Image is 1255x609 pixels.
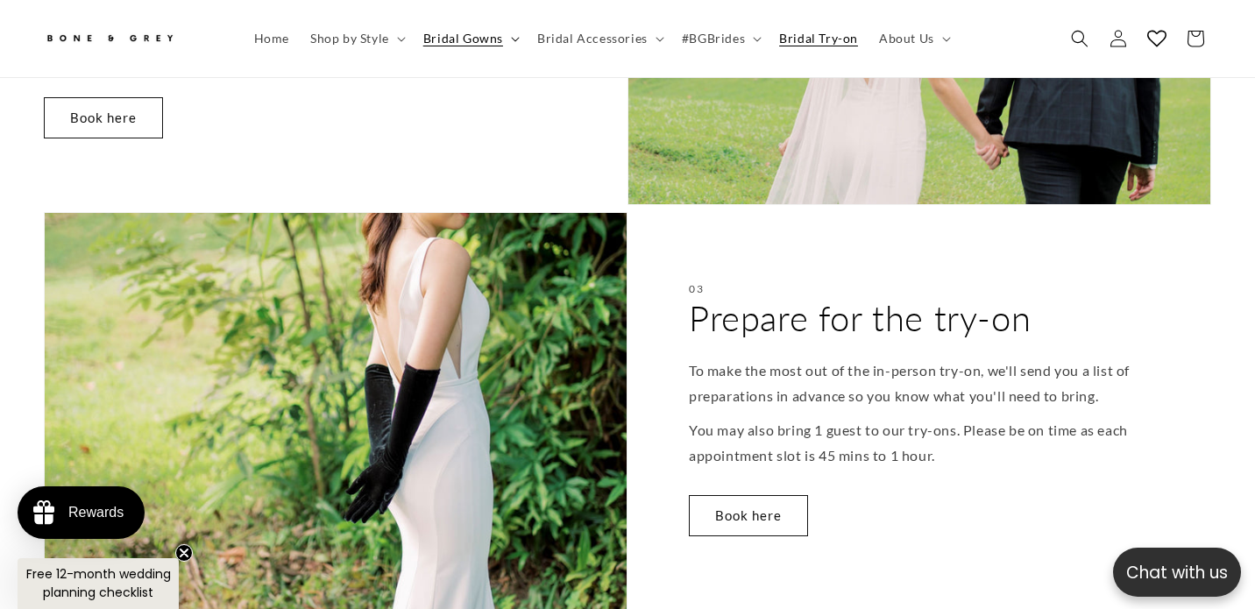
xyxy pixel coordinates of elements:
[175,544,193,562] button: Close teaser
[44,25,175,53] img: Bone and Grey Bridal
[18,558,179,609] div: Free 12-month wedding planning checklistClose teaser
[671,20,769,57] summary: #BGBrides
[689,495,808,536] a: Book here
[68,505,124,520] div: Rewards
[779,31,858,46] span: Bridal Try-on
[527,20,671,57] summary: Bridal Accessories
[689,283,704,295] p: 03
[1113,548,1241,597] button: Open chatbox
[244,20,300,57] a: Home
[26,565,171,601] span: Free 12-month wedding planning checklist
[1113,560,1241,585] p: Chat with us
[254,31,289,46] span: Home
[869,20,958,57] summary: About Us
[423,31,503,46] span: Bridal Gowns
[769,20,869,57] a: Bridal Try-on
[38,18,226,60] a: Bone and Grey Bridal
[44,97,163,138] a: Book here
[689,358,1211,409] p: To make the most out of the in-person try-on, we'll send you a list of preparations in advance so...
[537,31,648,46] span: Bridal Accessories
[689,295,1031,341] h2: Prepare for the try-on
[689,418,1211,469] p: You may also bring 1 guest to our try-ons. Please be on time as each appointment slot is 45 mins ...
[300,20,413,57] summary: Shop by Style
[682,31,745,46] span: #BGBrides
[413,20,527,57] summary: Bridal Gowns
[879,31,934,46] span: About Us
[310,31,389,46] span: Shop by Style
[1060,19,1099,58] summary: Search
